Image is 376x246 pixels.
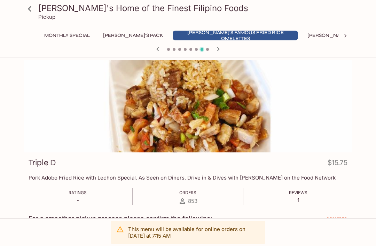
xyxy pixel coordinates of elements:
[99,31,167,40] button: [PERSON_NAME]'s Pack
[173,31,298,40] button: [PERSON_NAME]'s Famous Fried Rice Omelettes
[289,197,307,204] p: 1
[328,157,347,171] h4: $15.75
[188,198,197,204] span: 853
[38,3,350,14] h3: [PERSON_NAME]'s Home of the Finest Filipino Foods
[40,31,94,40] button: Monthly Special
[179,190,196,195] span: Orders
[289,190,307,195] span: Reviews
[29,174,347,181] p: Pork Adobo Fried Rice with Lechon Special. As Seen on Diners, Drive in & Dives with [PERSON_NAME]...
[69,190,87,195] span: Ratings
[327,216,347,224] span: REQUIRED
[38,14,55,20] p: Pickup
[29,157,56,168] h3: Triple D
[29,215,212,222] h4: For a smoother pickup process please confirm the following:
[69,197,87,204] p: -
[128,226,260,239] p: This menu will be available for online orders on [DATE] at 7:15 AM
[24,60,352,152] div: Triple D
